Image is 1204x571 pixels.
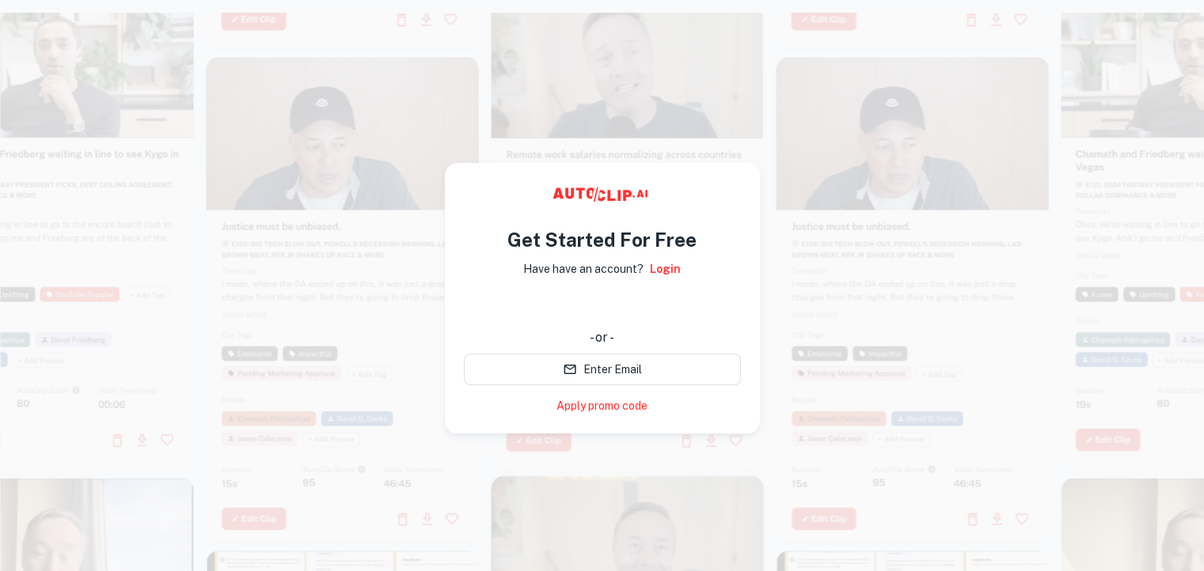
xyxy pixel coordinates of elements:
h4: Get Started For Free [507,225,697,254]
iframe: Sign in with Google Button [456,289,749,323]
a: Login [650,260,681,278]
a: Apply promo code [556,398,648,414]
p: Have have an account? [523,260,644,278]
button: Enter Email [464,354,741,385]
div: - or - [464,328,741,347]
